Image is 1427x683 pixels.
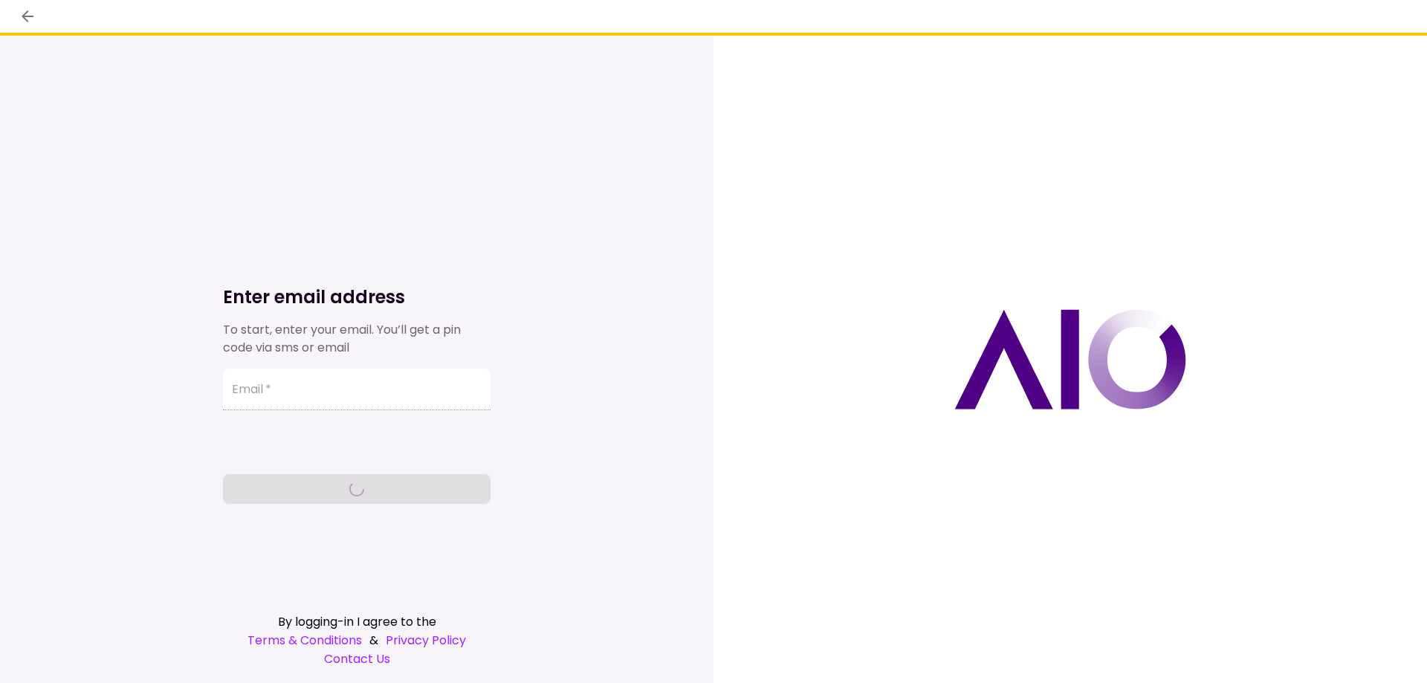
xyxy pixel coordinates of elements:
[223,285,491,309] h1: Enter email address
[247,631,362,650] a: Terms & Conditions
[954,309,1186,410] img: AIO logo
[15,4,40,29] button: back
[223,321,491,357] div: To start, enter your email. You’ll get a pin code via sms or email
[223,650,491,668] a: Contact Us
[223,631,491,650] div: &
[386,631,466,650] a: Privacy Policy
[223,612,491,631] div: By logging-in I agree to the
